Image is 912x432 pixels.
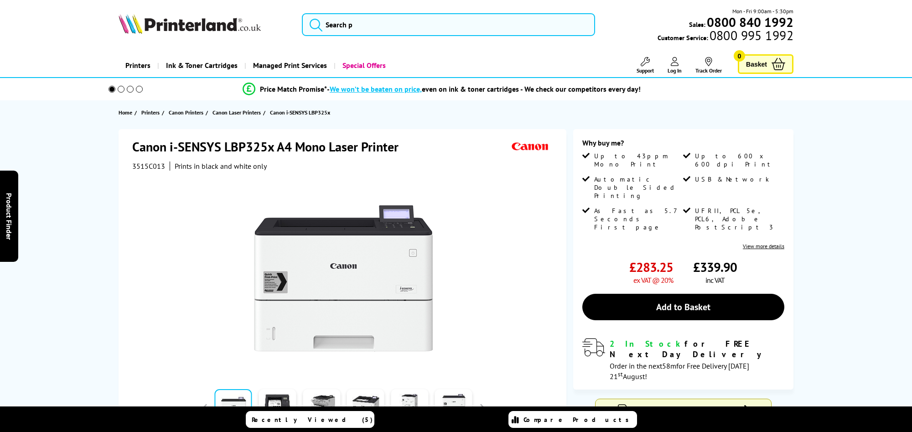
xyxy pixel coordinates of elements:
a: Canon Laser Printers [212,108,263,117]
img: Canon [509,138,551,155]
span: Canon Laser Printers [212,108,261,117]
div: - even on ink & toner cartridges - We check our competitors every day! [327,84,641,94]
a: Managed Print Services [244,54,334,77]
span: Compare Products [523,416,634,424]
h1: Canon i-SENSYS LBP325x A4 Mono Laser Printer [132,138,408,155]
span: Automatic Double Sided Printing [594,175,681,200]
span: inc VAT [705,276,725,285]
span: £283.25 [629,259,673,276]
a: Printers [119,54,157,77]
span: Canon Printers [169,108,203,117]
a: Home [119,108,135,117]
a: Special Offers [334,54,393,77]
span: Up to 600 x 600 dpi Print [695,152,782,168]
a: Add to Basket [582,294,784,320]
span: Customer Service: [658,31,793,42]
li: modal_Promise [96,81,788,97]
a: Compare Products [508,411,637,428]
span: Product Finder [5,193,14,239]
a: View more details [743,243,784,250]
a: Support [637,57,654,74]
a: Log In [668,57,682,74]
span: Price Match Promise* [260,84,327,94]
span: Basket [746,58,767,70]
a: Recently Viewed (5) [246,411,374,428]
a: Canon Printers [169,108,206,117]
div: Why buy me? [582,138,784,152]
span: ex VAT @ 20% [633,276,673,285]
span: £339.90 [693,259,737,276]
i: Prints in black and white only [175,161,267,171]
span: 0 [734,50,745,62]
span: Printers [141,108,160,117]
sup: st [618,370,623,378]
img: Printerland Logo [119,14,261,34]
div: modal_delivery [582,338,784,380]
span: Support [637,67,654,74]
span: 3515C013 [132,161,165,171]
span: Mon - Fri 9:00am - 5:30pm [732,7,793,16]
img: Canon i-SENSYS LBP325x [254,189,433,368]
input: Search p [302,13,595,36]
a: Track Order [695,57,722,74]
span: Ink & Toner Cartridges [166,54,238,77]
div: for FREE Next Day Delivery [610,338,784,359]
span: 58m [662,361,676,370]
a: Basket 0 [738,54,793,74]
span: Log In [668,67,682,74]
span: 0800 995 1992 [708,31,793,40]
a: 0800 840 1992 [705,18,793,26]
span: Canon i-SENSYS LBP325x [270,109,330,116]
button: Compare to Similar Printers [596,399,771,422]
span: Recently Viewed (5) [252,416,373,424]
b: 0800 840 1992 [707,14,793,31]
span: As Fast as 5.7 Seconds First page [594,207,681,231]
a: Ink & Toner Cartridges [157,54,244,77]
span: Up to 43ppm Mono Print [594,152,681,168]
span: UFRII, PCL 5e, PCL6, Adobe PostScript 3 [695,207,782,231]
span: Order in the next for Free Delivery [DATE] 21 August! [610,361,749,381]
span: 2 In Stock [610,338,684,349]
span: Sales: [689,20,705,29]
span: Home [119,108,132,117]
span: USB & Network [695,175,769,183]
span: We won’t be beaten on price, [330,84,422,94]
a: Printerland Logo [119,14,290,36]
a: Printers [141,108,162,117]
